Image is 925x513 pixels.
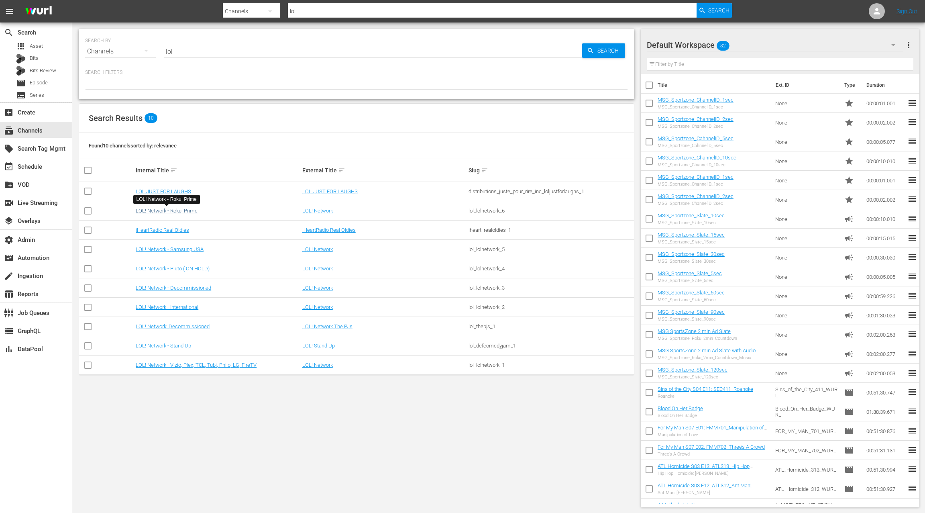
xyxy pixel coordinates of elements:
[844,195,854,204] span: Promo
[907,445,917,455] span: reorder
[863,209,907,229] td: 00:00:10.010
[772,190,841,209] td: None
[863,267,907,286] td: 00:00:05.005
[896,8,917,14] a: Sign Out
[658,220,725,225] div: MSG_Sportzone_Slate_10sec
[863,325,907,344] td: 00:02:00.253
[136,304,198,310] a: LOL! Network - International
[844,368,854,378] span: Ad
[658,413,703,418] div: Blood On Her Badge
[16,78,26,88] span: Episode
[658,155,736,161] a: MSG_Sportzone_ChannelID_10sec
[594,43,625,58] span: Search
[30,91,44,99] span: Series
[904,35,913,55] button: more_vert
[907,291,917,300] span: reorder
[658,182,733,187] div: MSG_Sportzone_ChannelID_1sec
[771,74,839,96] th: Ext. ID
[844,291,854,301] span: Ad
[658,394,753,399] div: Roanoke
[844,137,854,147] span: Promo
[469,343,633,349] div: lol_defcomedyjam_1
[844,118,854,127] span: Promo
[907,252,917,262] span: reorder
[302,188,358,194] a: LOL JUST FOR LAUGHS
[4,326,14,336] span: GraphQL
[844,176,854,185] span: Promo
[658,259,725,264] div: MSG_Sportzone_Slate_30sec
[658,309,725,315] a: MSG_Sportzone_Slate_90sec
[844,484,854,494] span: Episode
[16,66,26,76] div: Bits Review
[4,108,14,117] span: Create
[302,285,333,291] a: LOL! Network
[30,67,56,75] span: Bits Review
[4,308,14,318] span: Job Queues
[85,69,628,76] p: Search Filters:
[658,328,731,334] a: MSG SportsZone 2 min Ad Slate
[85,40,156,63] div: Channels
[697,3,732,18] button: Search
[19,2,58,21] img: ans4CAIJ8jUAAAAAAAAAAAAAAAAAAAAAAAAgQb4GAAAAAAAAAAAAAAAAAAAAAAAAJMjXAAAAAAAAAAAAAAAAAAAAAAAAgAT5G...
[907,484,917,493] span: reorder
[863,344,907,364] td: 00:02:00.277
[907,117,917,127] span: reorder
[658,355,756,360] div: MSG_Sportzone_Roku_2min_Countdown_Music
[658,425,767,437] a: For My Man S07 E01: FMM701_Manipulation of Love
[844,407,854,417] span: Episode
[772,151,841,171] td: None
[658,317,725,322] div: MSG_Sportzone_Slate_90sec
[136,362,257,368] a: LOL! Network - Vizio, Plex, TCL, Tubi, Philo, LG, FireTV
[907,214,917,223] span: reorder
[658,482,755,495] a: ATL Homicide S03 E12: ATL312_Ant Man: [PERSON_NAME]
[907,407,917,416] span: reorder
[863,132,907,151] td: 00:00:05.077
[772,402,841,421] td: Blood_On_Her_Badge_WURL
[136,208,198,214] a: LOL! Network - Roku, Prime
[469,362,633,368] div: lol_lolnetwork_1
[658,290,725,296] a: MSG_Sportzone_Slate_60sec
[136,266,210,272] a: LOL! Network - Pluto ( ON HOLD)
[717,37,729,54] span: 82
[839,74,862,96] th: Type
[844,272,854,282] span: Ad
[708,3,729,18] span: Search
[907,310,917,320] span: reorder
[469,304,633,310] div: lol_lolnetwork_2
[30,42,43,50] span: Asset
[338,167,345,174] span: sort
[4,344,14,354] span: DataPool
[863,479,907,499] td: 00:51:30.927
[772,113,841,132] td: None
[582,43,625,58] button: Search
[302,323,352,329] a: LOL! Network The PJs
[772,248,841,267] td: None
[145,113,157,123] span: 10
[844,253,854,262] span: Ad
[844,330,854,339] span: Ad
[772,171,841,190] td: None
[16,54,26,63] div: Bits
[469,188,633,194] div: distributions_juste_pour_rire_inc_loljustforlaughs_1
[772,132,841,151] td: None
[4,144,14,153] span: Search Tag Mgmt
[469,323,633,329] div: lol_thepjs_1
[30,54,39,62] span: Bits
[4,271,14,281] span: Ingestion
[4,180,14,190] span: VOD
[302,304,333,310] a: LOL! Network
[136,227,189,233] a: iHeartRadio Real Oldies
[907,464,917,474] span: reorder
[863,306,907,325] td: 00:01:30.023
[863,286,907,306] td: 00:00:59.226
[4,216,14,226] span: Overlays
[302,166,467,175] div: External Title
[469,266,633,272] div: lol_lolnetwork_4
[4,253,14,263] span: Automation
[844,465,854,474] span: Episode
[658,270,722,276] a: MSG_Sportzone_Slate_5sec
[4,289,14,299] span: Reports
[658,104,733,110] div: MSG_Sportzone_ChannelID_1sec
[302,343,335,349] a: LOL! Stand Up
[658,97,733,103] a: MSG_Sportzone_ChannelID_1sec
